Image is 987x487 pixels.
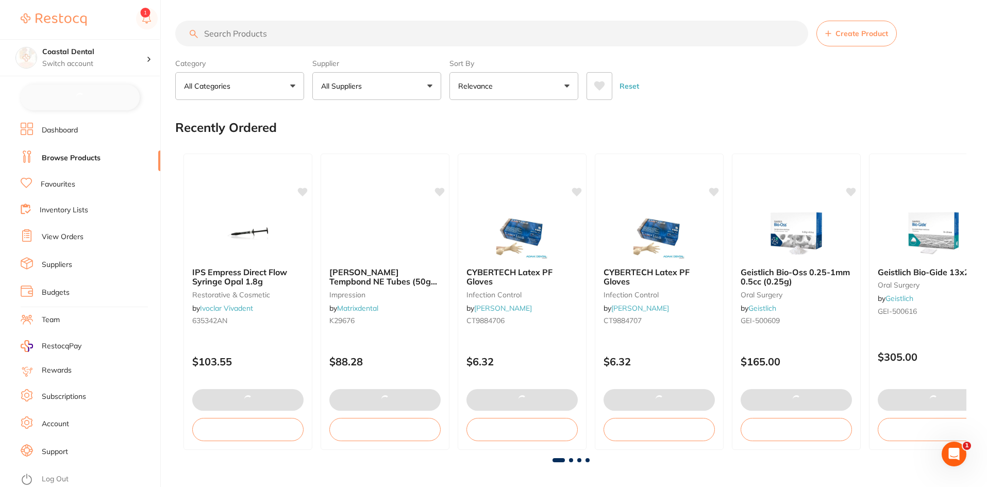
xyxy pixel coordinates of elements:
[329,356,441,367] p: $88.28
[458,81,497,91] p: Relevance
[184,81,235,91] p: All Categories
[329,267,441,287] b: Kerr Tempbond NE Tubes (50g Base & 15g Accelerator)
[42,419,69,429] a: Account
[42,392,86,402] a: Subscriptions
[616,72,642,100] button: Reset
[942,442,966,466] iframe: Intercom live chat
[337,304,378,313] a: Matrixdental
[192,291,304,299] small: restorative & cosmetic
[175,72,304,100] button: All Categories
[42,288,70,298] a: Budgets
[741,304,776,313] span: by
[42,59,146,69] p: Switch account
[449,59,578,68] label: Sort By
[835,29,888,38] span: Create Product
[41,179,75,190] a: Favourites
[741,267,852,287] b: Geistlich Bio-Oss 0.25-1mm 0.5cc (0.25g)
[16,47,37,68] img: Coastal Dental
[312,72,441,100] button: All Suppliers
[192,304,253,313] span: by
[214,208,281,259] img: IPS Empress Direct Flow Syringe Opal 1.8g
[741,356,852,367] p: $165.00
[466,291,578,299] small: infection control
[474,304,532,313] a: [PERSON_NAME]
[42,315,60,325] a: Team
[741,291,852,299] small: oral surgery
[40,205,88,215] a: Inventory Lists
[748,304,776,313] a: Geistlich
[21,340,81,352] a: RestocqPay
[175,21,808,46] input: Search Products
[200,304,253,313] a: Ivoclar Vivadent
[466,356,578,367] p: $6.32
[321,81,366,91] p: All Suppliers
[42,260,72,270] a: Suppliers
[816,21,897,46] button: Create Product
[42,232,83,242] a: View Orders
[42,125,78,136] a: Dashboard
[192,267,304,287] b: IPS Empress Direct Flow Syringe Opal 1.8g
[21,13,87,26] img: Restocq Logo
[611,304,669,313] a: [PERSON_NAME]
[21,8,87,31] a: Restocq Logo
[323,208,447,227] img: Kerr Tempbond NE Tubes (50g Base & 15g Accelerator)
[466,304,532,313] span: by
[900,208,967,259] img: Geistlich Bio-Gide 13x25mm
[42,447,68,457] a: Support
[329,316,441,325] small: K29676
[21,340,33,352] img: RestocqPay
[175,121,277,135] h2: Recently Ordered
[604,304,669,313] span: by
[466,267,578,287] b: CYBERTECH Latex PF Gloves
[763,208,830,259] img: Geistlich Bio-Oss 0.25-1mm 0.5cc (0.25g)
[489,208,556,259] img: CYBERTECH Latex PF Gloves
[604,267,715,287] b: CYBERTECH Latex PF Gloves
[42,47,146,57] h4: Coastal Dental
[175,59,304,68] label: Category
[741,316,852,325] small: GEI-500609
[878,294,913,303] span: by
[449,72,578,100] button: Relevance
[42,341,81,351] span: RestocqPay
[42,474,69,484] a: Log Out
[329,304,378,313] span: by
[963,442,971,450] span: 1
[604,291,715,299] small: infection control
[604,356,715,367] p: $6.32
[192,356,304,367] p: $103.55
[329,291,441,299] small: impression
[604,316,715,325] small: CT9884707
[885,294,913,303] a: Geistlich
[466,316,578,325] small: CT9884706
[42,365,72,376] a: Rewards
[42,153,101,163] a: Browse Products
[192,316,304,325] small: 635342AN
[626,208,693,259] img: CYBERTECH Latex PF Gloves
[312,59,441,68] label: Supplier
